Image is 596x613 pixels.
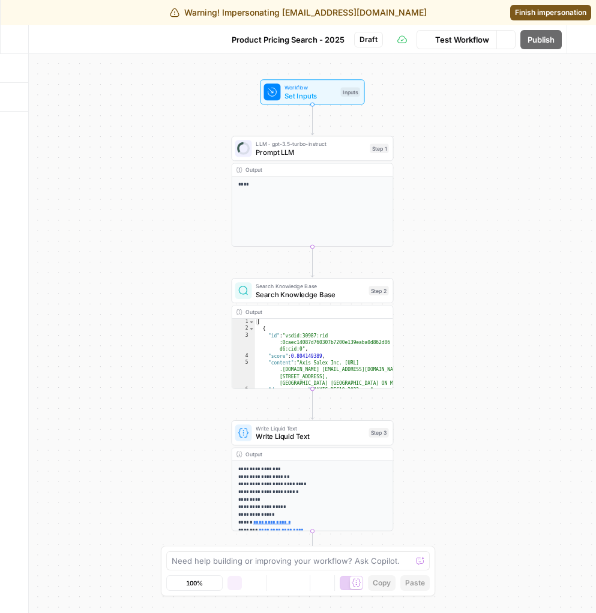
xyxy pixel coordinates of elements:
div: LLM · gpt-3.5-turbo-instructPrompt LLMStep 1Output**** [232,136,394,247]
span: Toggle code folding, rows 2 through 22 [248,325,254,332]
span: LLM · gpt-3.5-turbo-instruct [256,139,366,148]
span: Test Workflow [435,34,489,46]
span: Copy [373,578,391,588]
div: Warning! Impersonating [EMAIL_ADDRESS][DOMAIN_NAME] [170,7,427,19]
div: WorkflowSet InputsInputs [232,79,394,104]
span: 100% [186,578,203,588]
div: 3 [232,333,254,353]
span: Search Knowledge Base [256,289,364,299]
g: Edge from start to step_1 [311,104,314,135]
span: Set Inputs [284,91,336,101]
div: 1 [232,319,254,325]
div: Output [245,166,377,174]
div: 5 [232,360,254,387]
span: Paste [405,578,425,588]
button: Paste [400,575,430,591]
span: Finish impersonation [515,7,586,18]
div: Output [245,450,377,459]
button: Publish [520,30,562,49]
span: Product Pricing Search - 2025 [232,34,345,46]
span: Workflow [284,83,336,91]
div: Step 1 [370,143,388,153]
span: Draft [360,34,378,45]
div: Output [245,308,377,316]
span: Prompt LLM [256,147,366,157]
button: Product Pricing Search - 2025 [214,30,352,49]
div: 2 [232,325,254,332]
div: 4 [232,353,254,360]
div: Step 2 [369,286,389,295]
div: 6 [232,387,254,393]
g: Edge from step_1 to step_2 [311,247,314,277]
span: Publish [528,34,555,46]
span: Write Liquid Text [256,424,364,432]
button: Test Workflow [417,30,496,49]
div: Inputs [341,87,360,97]
div: Search Knowledge BaseSearch Knowledge BaseStep 2Output[ { "id":"vsdid:30987:rid :0caec14087d76030... [232,278,394,389]
g: Edge from step_2 to step_3 [311,389,314,420]
button: Copy [368,575,396,591]
div: Step 3 [369,428,389,438]
span: Write Liquid Text [256,431,364,441]
span: Search Knowledge Base [256,282,364,290]
span: Toggle code folding, rows 1 through 65 [248,319,254,325]
a: Finish impersonation [510,5,591,20]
